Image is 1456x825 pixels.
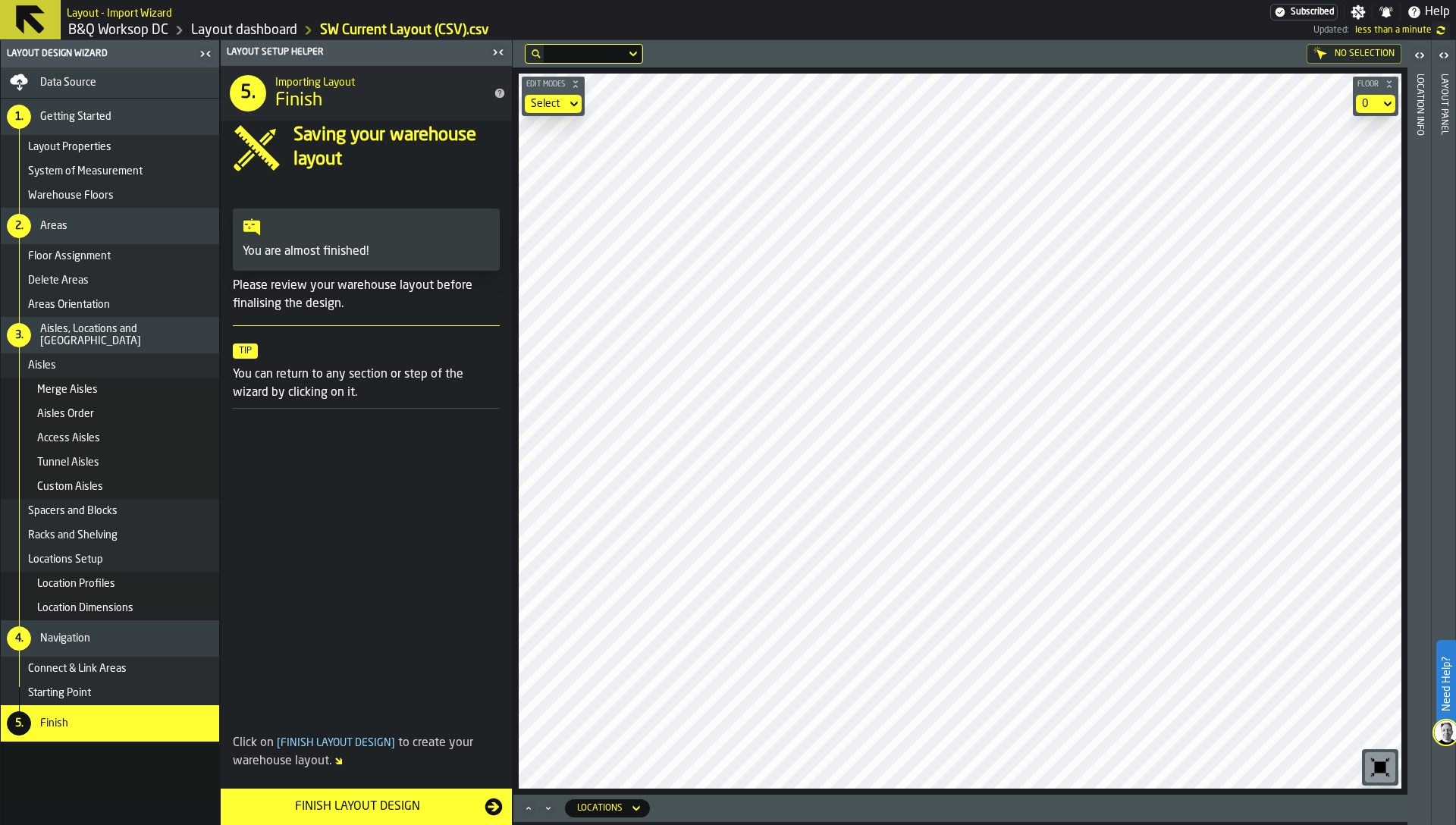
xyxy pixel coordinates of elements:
button: button-Finish Layout Design [221,789,512,825]
label: Need Help? [1438,641,1454,726]
span: Navigation [40,632,90,645]
div: hide filter [532,49,541,58]
li: menu Aisles Order [1,402,219,426]
button: button- [1353,77,1398,92]
span: Floor Assignment [28,250,111,262]
div: DropdownMenuValue-none [525,95,582,113]
li: menu Layout Properties [1,135,219,159]
span: Racks and Shelving [28,529,118,541]
div: 4. [7,626,31,651]
label: button-toggle-Notifications [1373,5,1400,20]
li: menu Racks and Shelving [1,523,219,547]
span: Updated: [1313,25,1349,36]
label: button-toggle-Help [1401,3,1456,21]
div: title-Finish [221,66,512,121]
a: link-to-/wh/i/15c7d959-c638-4b83-a22d-531b306f71a1/designer [191,22,297,39]
li: menu Spacers and Blocks [1,499,219,523]
span: Finish Layout Design [274,738,398,748]
div: Location Info [1414,71,1425,821]
header: Layout panel [1432,40,1455,825]
span: Areas Orientation [28,299,110,311]
span: Help [1425,3,1450,21]
a: link-to-/wh/i/15c7d959-c638-4b83-a22d-531b306f71a1/import/layout/e2d55023-8965-42bd-aca7-d21c5813... [320,22,489,39]
span: Locations Setup [28,554,103,566]
span: Areas [40,220,67,232]
li: menu Navigation [1,620,219,657]
span: Finish [275,89,322,113]
div: Menu Subscription [1270,4,1338,20]
span: Subscribed [1291,7,1334,17]
div: input-question-Saving your warehouse layout [221,124,512,172]
span: Data Source [40,77,96,89]
li: menu Location Profiles [1,572,219,596]
h4: Saving your warehouse layout [293,124,500,172]
h2: Sub Title [67,5,172,20]
div: 2. [7,214,31,238]
li: menu Aisles, Locations and Bays [1,317,219,353]
li: menu Connect & Link Areas [1,657,219,681]
p: You are almost finished! [243,243,490,261]
div: DropdownMenuValue-locations [577,803,623,814]
span: Warehouse Floors [28,190,114,202]
span: Floor [1354,80,1382,89]
label: button-toggle-Settings [1345,5,1372,20]
a: link-to-/wh/i/15c7d959-c638-4b83-a22d-531b306f71a1 [68,22,168,39]
header: Layout Setup Helper [221,40,512,66]
span: Location Dimensions [37,602,133,614]
li: menu Locations Setup [1,547,219,572]
header: Layout Design Wizard [1,40,219,67]
div: DropdownMenuValue-none [531,98,560,110]
li: menu Custom Aisles [1,475,219,499]
li: menu System of Measurement [1,159,219,184]
li: menu Warehouse Floors [1,184,219,208]
span: Layout Properties [28,141,111,153]
span: Custom Aisles [37,481,103,493]
span: Aisles Order [37,408,94,420]
li: menu Delete Areas [1,268,219,293]
li: menu Tunnel Aisles [1,450,219,475]
li: menu Aisles [1,353,219,378]
li: menu Merge Aisles [1,378,219,402]
div: 3. [7,323,31,347]
div: Layout Design Wizard [4,49,195,59]
li: menu Access Aisles [1,426,219,450]
span: Edit Modes [523,80,568,89]
div: 5. [7,711,31,736]
div: 5. [230,75,266,111]
span: Tunnel Aisles [37,456,99,469]
span: ] [391,738,395,748]
span: Starting Point [28,687,91,699]
div: Click on to create your warehouse layout. [233,734,500,770]
label: button-toggle-Open [1433,43,1454,71]
p: You can return to any section or step of the wizard by clicking on it. [233,365,500,402]
div: DropdownMenuValue-default-floor [1356,95,1395,113]
nav: Breadcrumb [67,21,690,39]
button: Maximize [519,801,538,816]
li: menu Floor Assignment [1,244,219,268]
li: menu Location Dimensions [1,596,219,620]
a: link-to-/wh/i/15c7d959-c638-4b83-a22d-531b306f71a1/settings/billing [1270,4,1338,20]
div: No Selection [1307,44,1401,64]
li: menu Finish [1,705,219,742]
p: Please review your warehouse layout before finalising the design. [233,277,500,313]
div: Finish Layout Design [230,798,485,816]
span: Location Profiles [37,578,115,590]
label: button-toggle-undefined [1432,21,1450,39]
span: Connect & Link Areas [28,663,127,675]
li: menu Data Source [1,67,219,99]
li: menu Getting Started [1,99,219,135]
header: Location Info [1407,40,1431,825]
svg: Reset zoom and position [1368,755,1392,780]
span: Spacers and Blocks [28,505,118,517]
div: DropdownMenuValue-locations [565,799,650,817]
div: DropdownMenuValue-default-floor [1362,98,1374,110]
button: button- [522,77,585,92]
span: Aisles [28,359,56,372]
span: Tip [233,343,258,359]
li: menu Areas Orientation [1,293,219,317]
label: button-toggle-Open [1409,43,1430,71]
span: Aisles, Locations and [GEOGRAPHIC_DATA] [40,323,213,347]
span: System of Measurement [28,165,143,177]
span: [ [277,738,281,748]
div: Layout panel [1439,71,1449,821]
